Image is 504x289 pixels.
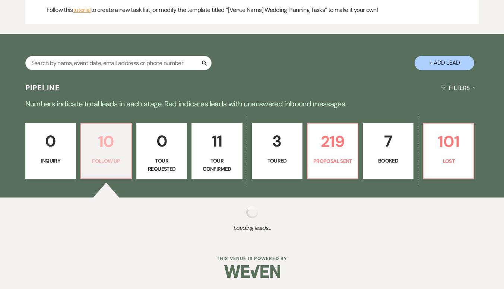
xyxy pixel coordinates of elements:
[25,83,60,93] h3: Pipeline
[80,123,132,179] a: 10Follow Up
[141,129,182,154] p: 0
[30,129,71,154] p: 0
[86,129,127,154] p: 10
[307,123,358,179] a: 219Proposal Sent
[257,157,298,165] p: Toured
[86,157,127,165] p: Follow Up
[438,78,479,98] button: Filters
[191,123,242,179] a: 11Tour Confirmed
[73,5,91,15] a: tutorial
[25,123,76,179] a: 0Inquiry
[428,157,469,165] p: Lost
[368,129,409,154] p: 7
[428,129,469,154] p: 101
[312,157,353,165] p: Proposal Sent
[141,157,182,173] p: Tour Requested
[423,123,474,179] a: 101Lost
[25,56,212,70] input: Search by name, event date, email address or phone number
[246,206,258,218] img: loading spinner
[25,224,479,232] span: Loading leads...
[47,5,474,15] p: Follow this to create a new task list, or modify the template titled “[Venue Name] Wedding Planni...
[368,157,409,165] p: Booked
[252,123,302,179] a: 3Toured
[312,129,353,154] p: 219
[30,157,71,165] p: Inquiry
[196,157,237,173] p: Tour Confirmed
[257,129,298,154] p: 3
[196,129,237,154] p: 11
[224,259,280,285] img: Weven Logo
[136,123,187,179] a: 0Tour Requested
[415,56,474,70] button: + Add Lead
[363,123,413,179] a: 7Booked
